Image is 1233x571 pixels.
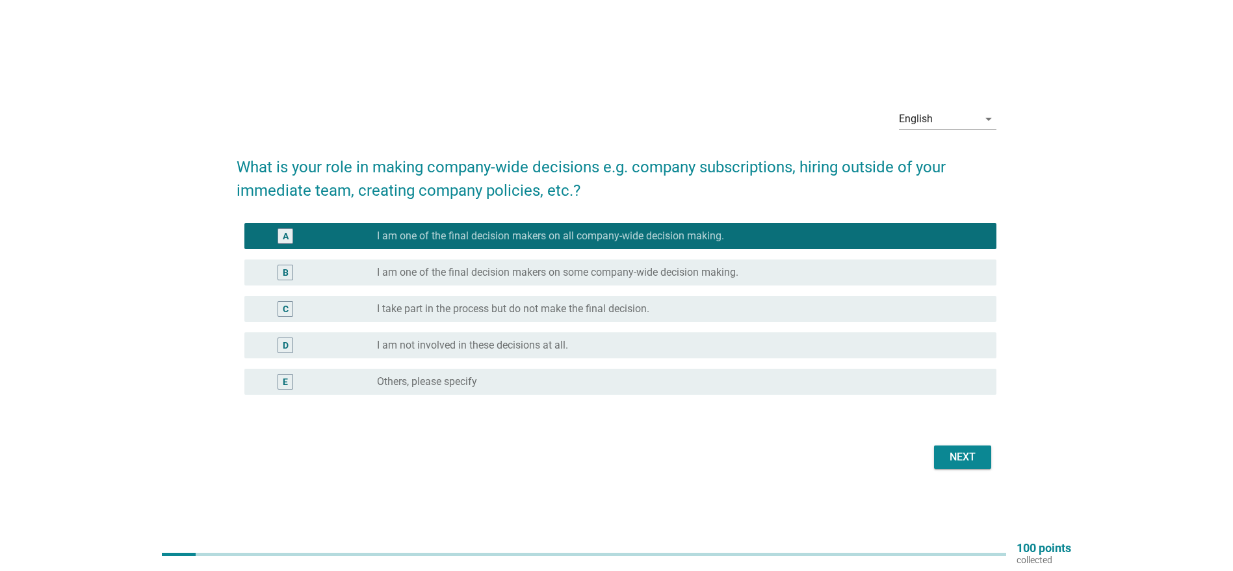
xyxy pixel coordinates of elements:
label: I am one of the final decision makers on all company-wide decision making. [377,230,724,243]
div: C [283,302,289,316]
div: B [283,266,289,280]
div: Next [944,449,981,465]
i: arrow_drop_down [981,111,996,127]
label: Others, please specify [377,375,477,388]
p: collected [1017,554,1071,566]
label: I take part in the process but do not make the final decision. [377,302,649,315]
button: Next [934,445,991,469]
label: I am one of the final decision makers on some company-wide decision making. [377,266,738,279]
div: A [283,230,289,243]
p: 100 points [1017,542,1071,554]
div: E [283,375,288,389]
h2: What is your role in making company-wide decisions e.g. company subscriptions, hiring outside of ... [237,142,996,202]
label: I am not involved in these decisions at all. [377,339,568,352]
div: English [899,113,933,125]
div: D [283,339,289,352]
